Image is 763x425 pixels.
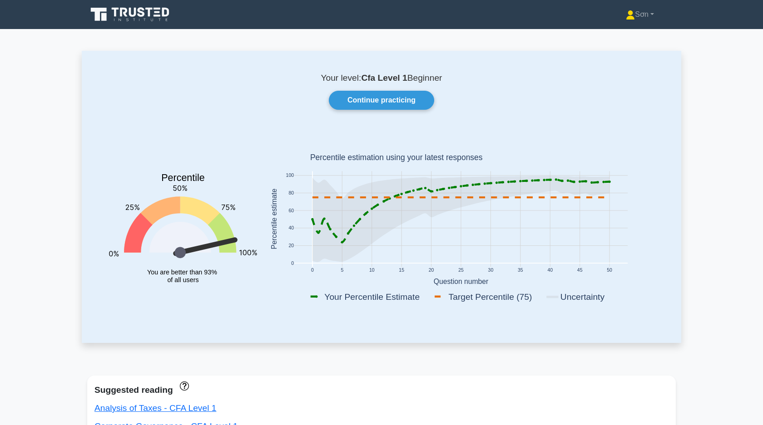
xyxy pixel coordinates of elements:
[94,403,216,413] a: Analysis of Taxes - CFA Level 1
[104,73,659,83] p: Your level: Beginner
[488,268,494,273] text: 30
[161,173,205,184] text: Percentile
[341,268,343,273] text: 5
[178,381,189,390] a: These concepts have been answered less than 50% correct. The guides disapear when you answer ques...
[288,208,294,213] text: 60
[518,268,523,273] text: 35
[434,278,489,285] text: Question number
[604,5,676,24] a: Sơn
[288,226,294,231] text: 40
[547,268,553,273] text: 40
[291,261,294,266] text: 0
[288,191,294,196] text: 80
[429,268,434,273] text: 20
[147,269,217,276] tspan: You are better than 93%
[361,73,407,83] b: Cfa Level 1
[458,268,464,273] text: 25
[369,268,375,273] text: 10
[167,276,198,283] tspan: of all users
[94,383,669,397] div: Suggested reading
[270,189,278,249] text: Percentile estimate
[329,91,434,110] a: Continue practicing
[288,244,294,249] text: 20
[310,153,483,162] text: Percentile estimation using your latest responses
[311,268,314,273] text: 0
[286,173,294,178] text: 100
[577,268,583,273] text: 45
[607,268,612,273] text: 50
[399,268,404,273] text: 15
